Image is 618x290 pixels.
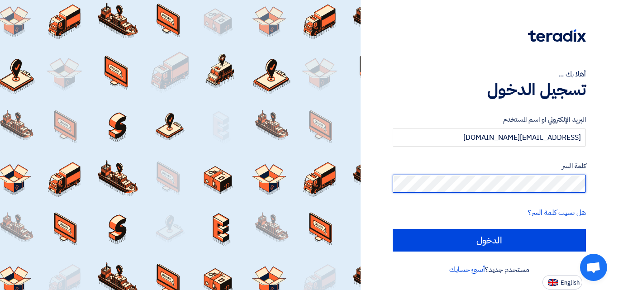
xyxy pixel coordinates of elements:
[393,69,586,80] div: أهلا بك ...
[449,264,485,275] a: أنشئ حسابك
[528,29,586,42] img: Teradix logo
[548,279,558,286] img: en-US.png
[542,275,582,290] button: English
[393,264,586,275] div: مستخدم جديد؟
[393,80,586,100] h1: تسجيل الدخول
[393,128,586,147] input: أدخل بريد العمل الإلكتروني او اسم المستخدم الخاص بك ...
[561,280,580,286] span: English
[393,114,586,125] label: البريد الإلكتروني او اسم المستخدم
[580,254,607,281] a: Open chat
[393,161,586,171] label: كلمة السر
[393,229,586,252] input: الدخول
[528,207,586,218] a: هل نسيت كلمة السر؟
